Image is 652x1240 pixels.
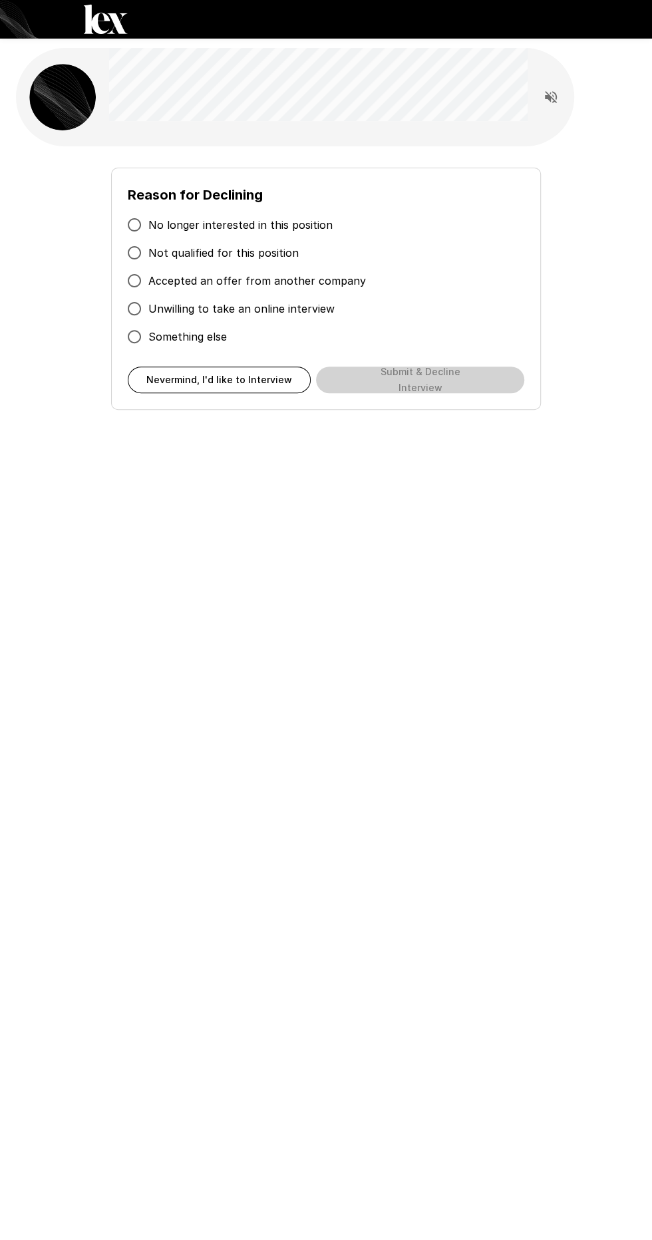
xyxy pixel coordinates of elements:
[148,301,335,317] span: Unwilling to take an online interview
[148,217,333,233] span: No longer interested in this position
[148,273,366,289] span: Accepted an offer from another company
[148,329,227,345] span: Something else
[148,245,299,261] span: Not qualified for this position
[29,64,96,130] img: lex_avatar2.png
[128,187,263,203] b: Reason for Declining
[128,367,311,393] button: Nevermind, I'd like to Interview
[538,84,564,110] button: Read questions aloud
